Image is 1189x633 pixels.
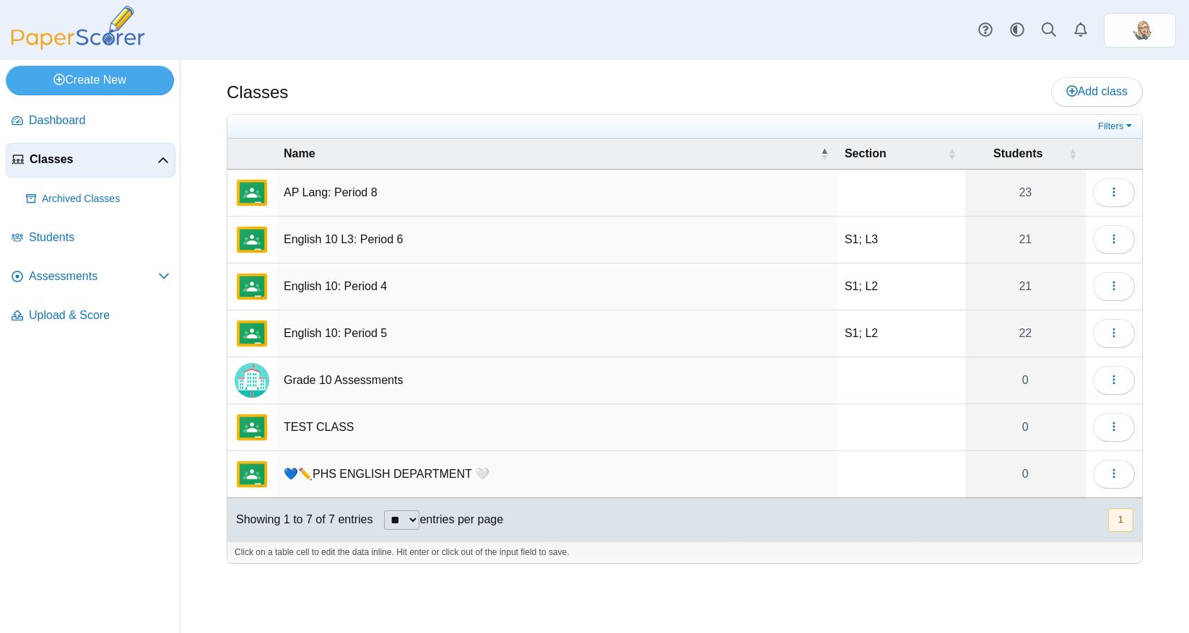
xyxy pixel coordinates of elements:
a: Assessments [6,260,175,294]
a: 0 [965,451,1086,497]
button: 1 [1108,508,1133,532]
span: Students [29,230,170,245]
div: Click on a table cell to edit the data inline. Hit enter or click out of the input field to save. [227,541,1142,563]
span: Add class [1066,85,1128,97]
span: Students [993,147,1042,160]
a: 21 [965,263,1086,310]
td: English 10: Period 4 [276,263,837,310]
a: Filters [1094,119,1138,134]
a: 22 [965,310,1086,357]
td: TEST CLASS [276,404,837,451]
img: External class connected through Google Classroom [235,269,269,304]
a: 0 [965,404,1086,450]
span: Section [845,147,887,160]
img: External class connected through Google Classroom [235,410,269,445]
a: ps.zKYLFpFWctilUouI [1104,13,1176,48]
a: Add class [1051,77,1143,106]
a: Create New [6,66,174,95]
td: S1; L3 [837,217,965,263]
span: Assessments [29,269,158,284]
span: Emily Wasley [1128,19,1151,42]
span: Name [284,147,315,160]
a: Dashboard [6,104,175,139]
img: Locally created class [235,363,269,398]
div: Showing 1 to 7 of 7 entries [227,498,373,541]
span: Classes [30,152,157,167]
span: Name : Activate to invert sorting [820,139,829,169]
td: AP Lang: Period 8 [276,170,837,217]
label: entries per page [419,513,503,525]
img: External class connected through Google Classroom [235,457,269,492]
td: English 10: Period 5 [276,310,837,357]
td: S1; L2 [837,310,965,357]
a: Upload & Score [6,299,175,333]
img: ps.zKYLFpFWctilUouI [1128,19,1151,42]
td: Grade 10 Assessments [276,357,837,404]
a: Archived Classes [20,182,175,217]
a: 23 [965,170,1086,216]
img: External class connected through Google Classroom [235,316,269,351]
a: PaperScorer [6,40,150,52]
td: English 10 L3: Period 6 [276,217,837,263]
img: External class connected through Google Classroom [235,222,269,257]
h1: Classes [227,80,288,105]
span: Upload & Score [29,307,170,323]
td: 💙✏️PHS ENGLISH DEPARTMENT 🤍 [276,451,837,498]
a: Students [6,221,175,256]
span: Archived Classes [42,192,170,206]
span: Dashboard [29,113,170,128]
span: Section : Activate to sort [948,139,957,169]
a: 0 [965,357,1086,403]
nav: pagination [1107,508,1133,532]
a: 21 [965,217,1086,263]
a: Classes [6,143,175,178]
span: Students : Activate to sort [1068,139,1077,169]
img: External class connected through Google Classroom [235,175,269,210]
img: PaperScorer [6,6,150,50]
td: S1; L2 [837,263,965,310]
a: Alerts [1065,14,1097,46]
